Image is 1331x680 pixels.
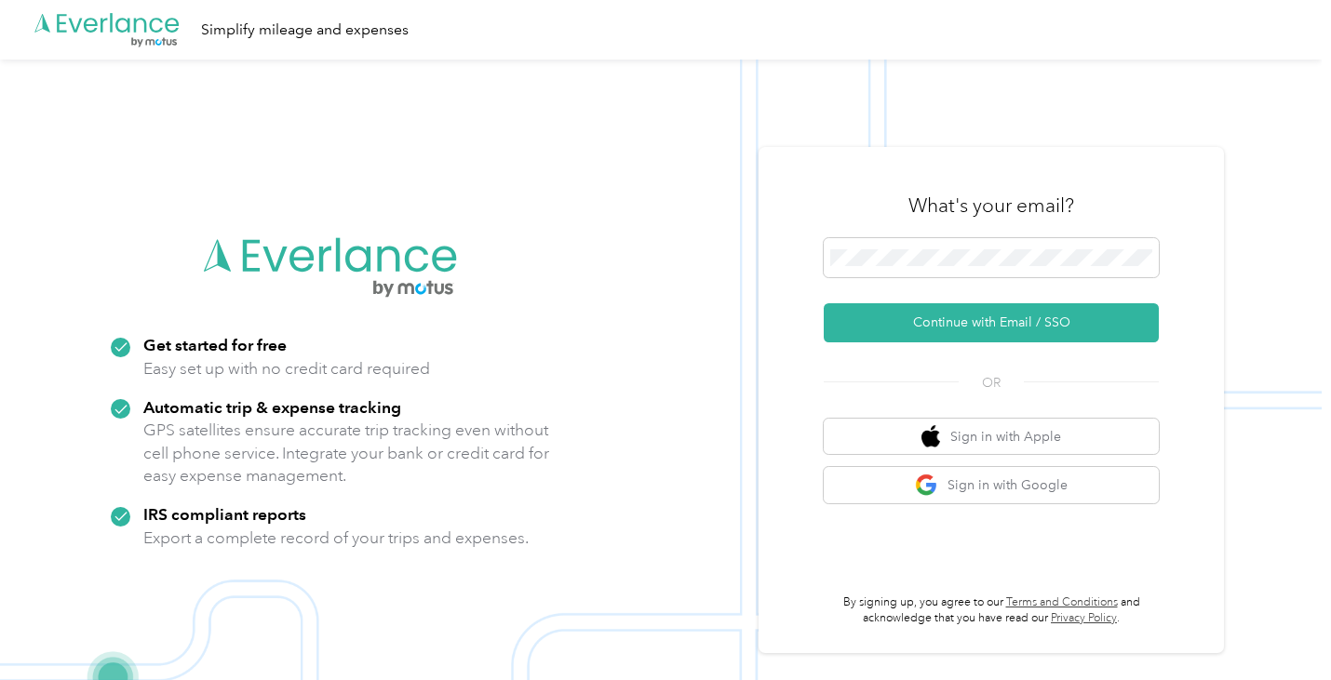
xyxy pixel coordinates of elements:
button: google logoSign in with Google [824,467,1159,503]
span: OR [959,373,1024,393]
strong: Get started for free [143,335,287,354]
a: Privacy Policy [1051,611,1117,625]
a: Terms and Conditions [1006,595,1118,609]
p: By signing up, you agree to our and acknowledge that you have read our . [824,594,1159,627]
button: apple logoSign in with Apple [824,419,1159,455]
h3: What's your email? [908,193,1074,219]
p: Easy set up with no credit card required [143,357,430,380]
img: google logo [915,473,938,497]
p: Export a complete record of your trips and expenses. [143,527,529,550]
img: apple logo [921,425,940,448]
div: Simplify mileage and expenses [201,19,409,42]
p: GPS satellites ensure accurate trip tracking even without cell phone service. Integrate your bank... [143,419,550,487]
strong: IRS compliant reports [143,504,306,524]
button: Continue with Email / SSO [824,303,1159,342]
strong: Automatic trip & expense tracking [143,397,401,417]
